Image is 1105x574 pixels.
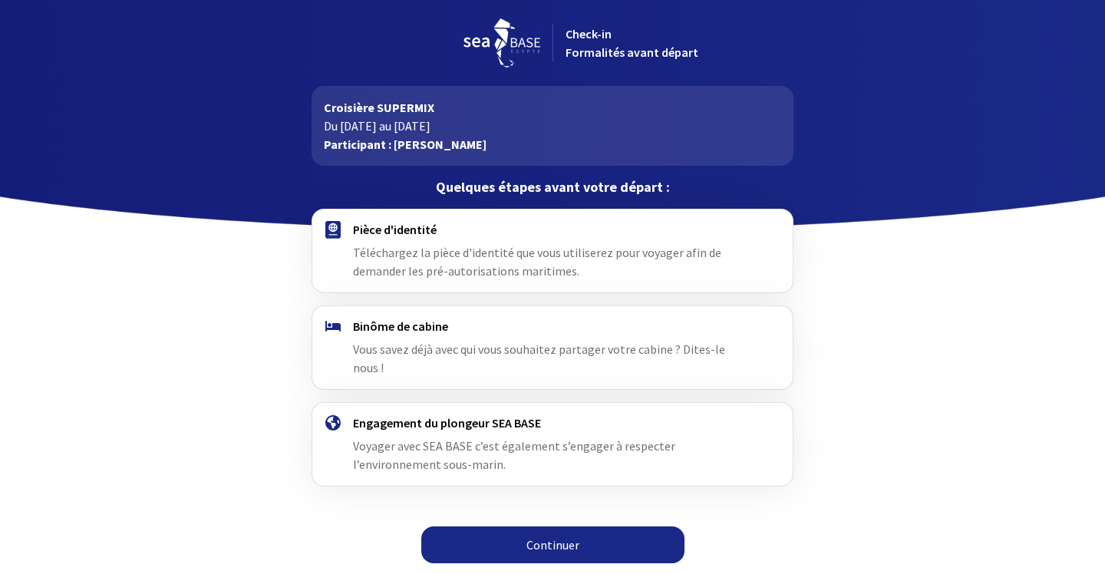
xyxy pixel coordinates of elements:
img: binome.svg [325,321,341,332]
span: Téléchargez la pièce d'identité que vous utiliserez pour voyager afin de demander les pré-autoris... [353,245,721,279]
span: Voyager avec SEA BASE c’est également s’engager à respecter l’environnement sous-marin. [353,438,675,472]
h4: Pièce d'identité [353,222,751,237]
img: passport.svg [325,221,341,239]
p: Croisière SUPERMIX [324,98,780,117]
p: Du [DATE] au [DATE] [324,117,780,135]
img: engagement.svg [325,415,341,430]
span: Check-in Formalités avant départ [566,26,698,60]
h4: Binôme de cabine [353,318,751,334]
h4: Engagement du plongeur SEA BASE [353,415,751,430]
span: Vous savez déjà avec qui vous souhaitez partager votre cabine ? Dites-le nous ! [353,341,725,375]
a: Continuer [421,526,684,563]
img: logo_seabase.svg [463,18,540,68]
p: Participant : [PERSON_NAME] [324,135,780,153]
p: Quelques étapes avant votre départ : [312,178,793,196]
